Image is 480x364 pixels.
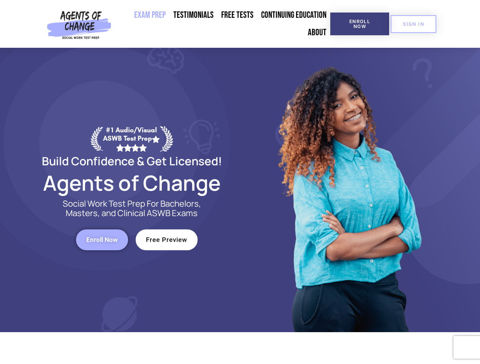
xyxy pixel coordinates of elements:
h2: Agents of Change [24,174,240,191]
p: Social Work Test Prep For Bachelors, Masters, and Clinical ASWB Exams [54,199,210,218]
span: SIGN IN [403,22,424,27]
div: #1 Audio/Visual ASWB Test Prep [103,126,160,151]
span: Enroll Now [86,237,118,243]
a: Free Tests [217,6,257,24]
a: Testimonials [170,6,217,24]
img: Website Image 1 (1) [272,48,425,332]
span: Enroll Now [342,19,377,29]
span: Free Preview [146,237,187,243]
a: Enroll Now [330,13,389,35]
a: SIGN IN [391,15,436,33]
nav: Menu [114,6,330,41]
a: About [304,24,330,41]
a: Continuing Education [257,6,330,24]
a: Exam Prep [130,6,170,24]
a: Enroll Now [76,229,128,250]
h2: Build Confidence & Get Licensed! [24,155,240,166]
a: Free Preview [136,229,198,250]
